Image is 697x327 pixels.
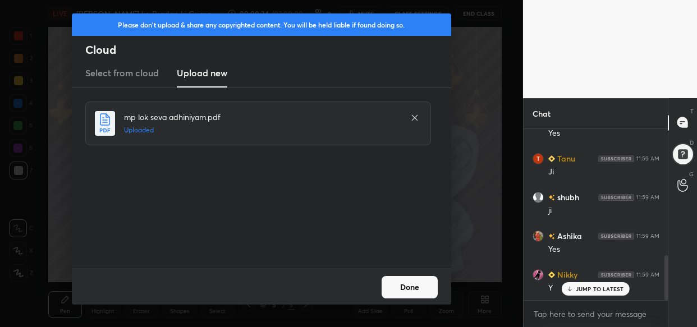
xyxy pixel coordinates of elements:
img: 4P8fHbbgJtejmAAAAAElFTkSuQmCC [598,155,634,162]
img: no-rating-badge.077c3623.svg [548,195,555,201]
img: Learner_Badge_beginner_1_8b307cf2a0.svg [548,271,555,278]
p: T [690,107,694,116]
div: Yes [548,244,659,255]
h6: Tanu [555,153,575,164]
h3: Upload new [177,66,227,80]
img: 3 [533,153,544,164]
img: no-rating-badge.077c3623.svg [548,233,555,240]
h2: Cloud [85,43,451,57]
img: 4P8fHbbgJtejmAAAAAElFTkSuQmCC [598,232,634,239]
img: a33b4bbd84f94a8ca37501475465163b.jpg [533,269,544,280]
button: Done [382,276,438,298]
p: D [690,139,694,147]
img: default.png [533,191,544,202]
img: 4P8fHbbgJtejmAAAAAElFTkSuQmCC [598,194,634,200]
img: 3d355ac92a28463e85a09cc04f679663.jpg [533,230,544,241]
h5: Uploaded [124,125,399,135]
img: Learner_Badge_beginner_1_8b307cf2a0.svg [548,155,555,162]
div: Y [548,283,659,294]
img: 4P8fHbbgJtejmAAAAAElFTkSuQmCC [598,271,634,278]
h4: mp lok seva adhiniyam.pdf [124,111,399,123]
div: Please don't upload & share any copyrighted content. You will be held liable if found doing so. [72,13,451,36]
h6: Nikky [555,269,577,280]
div: Yes [548,128,659,139]
div: Ji [548,167,659,178]
div: 11:59 AM [636,194,659,200]
div: 11:59 AM [636,271,659,278]
div: 11:59 AM [636,232,659,239]
div: ji [548,205,659,217]
h6: shubh [555,191,579,203]
p: JUMP TO LATEST [576,285,624,292]
h6: Ashika [555,230,582,242]
div: 11:59 AM [636,155,659,162]
p: G [689,170,694,178]
p: Chat [524,99,560,128]
div: grid [524,129,668,300]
